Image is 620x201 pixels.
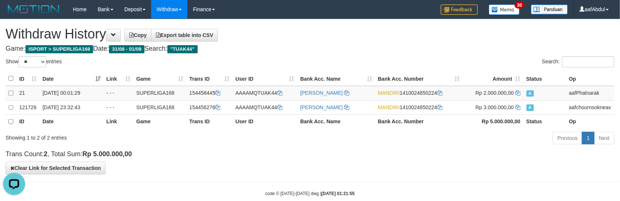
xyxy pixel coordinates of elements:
th: Date: activate to sort column ascending [40,71,103,86]
a: [PERSON_NAME] [300,90,343,96]
th: Status [524,115,566,129]
th: Bank Acc. Name [297,115,375,129]
a: Export table into CSV [151,29,218,41]
span: Rp 2.000.000,00 [476,90,514,96]
td: 154458445 [187,86,233,100]
td: 1410024850224 [375,100,463,115]
td: - - - [103,86,133,100]
td: AAAAMQTUAK44 [232,86,297,100]
span: MANDIRI [378,90,400,96]
img: panduan.png [531,4,568,14]
th: Date [40,115,103,129]
th: Op [566,115,614,129]
label: Show entries [6,56,62,67]
td: 154456276 [187,100,233,115]
th: Bank Acc. Number [375,115,463,129]
img: MOTION_logo.png [6,4,62,15]
span: Copy [129,32,147,38]
select: Showentries [18,56,46,67]
td: [DATE] 00:01:29 [40,86,103,100]
th: Op [566,71,614,86]
strong: Rp 5.000.000,00 [82,150,132,158]
td: aafchournsokneav [566,100,614,115]
a: Previous [553,132,582,144]
td: 21 [16,86,40,100]
td: aafPhalnarak [566,86,614,100]
th: Link [103,115,133,129]
td: [DATE] 23:32:43 [40,100,103,115]
th: ID: activate to sort column ascending [16,71,40,86]
span: Export table into CSV [156,32,213,38]
th: Link: activate to sort column ascending [103,71,133,86]
a: Copy [125,29,151,41]
th: ID [16,115,40,129]
span: MANDIRI [378,104,400,110]
th: Trans ID [187,115,233,129]
td: SUPERLIGA168 [133,100,187,115]
th: Game [133,115,187,129]
h1: Withdraw History [6,27,614,41]
button: Clear Link for Selected Transaction [6,162,106,174]
div: Showing 1 to 2 of 2 entries [6,131,253,141]
a: 1 [582,132,595,144]
td: 121726 [16,100,40,115]
span: Approved - Marked by aafchoeunmanni [527,104,534,111]
td: 1410024850224 [375,86,463,100]
a: Next [594,132,614,144]
th: Game: activate to sort column ascending [133,71,187,86]
h4: Trans Count: , Total Sum: [6,151,614,158]
td: - - - [103,100,133,115]
td: SUPERLIGA168 [133,86,187,100]
span: "TUAK44" [167,45,198,53]
th: Bank Acc. Number: activate to sort column ascending [375,71,463,86]
input: Search: [562,56,614,67]
img: Button%20Memo.svg [489,4,520,15]
strong: 2 [44,150,47,158]
th: Amount: activate to sort column ascending [463,71,523,86]
label: Search: [542,56,614,67]
span: 30 [515,2,525,9]
span: Approved - Marked by aafchoeunmanni [527,90,534,97]
th: Status [524,71,566,86]
th: Trans ID: activate to sort column ascending [187,71,233,86]
img: Feedback.jpg [441,4,478,15]
a: [PERSON_NAME] [300,104,343,110]
span: Rp 3.000.000,00 [476,104,514,110]
small: code © [DATE]-[DATE] dwg | [265,191,355,196]
strong: [DATE] 01:21:55 [321,191,355,196]
th: Bank Acc. Name: activate to sort column ascending [297,71,375,86]
th: User ID: activate to sort column ascending [232,71,297,86]
td: AAAAMQTUAK44 [232,100,297,115]
strong: Rp 5.000.000,00 [482,118,520,124]
span: 31/08 - 01/09 [109,45,144,53]
th: User ID [232,115,297,129]
h4: Game: Date: Search: [6,45,614,53]
span: ISPORT > SUPERLIGA168 [25,45,93,53]
button: Open LiveChat chat widget [3,3,25,25]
